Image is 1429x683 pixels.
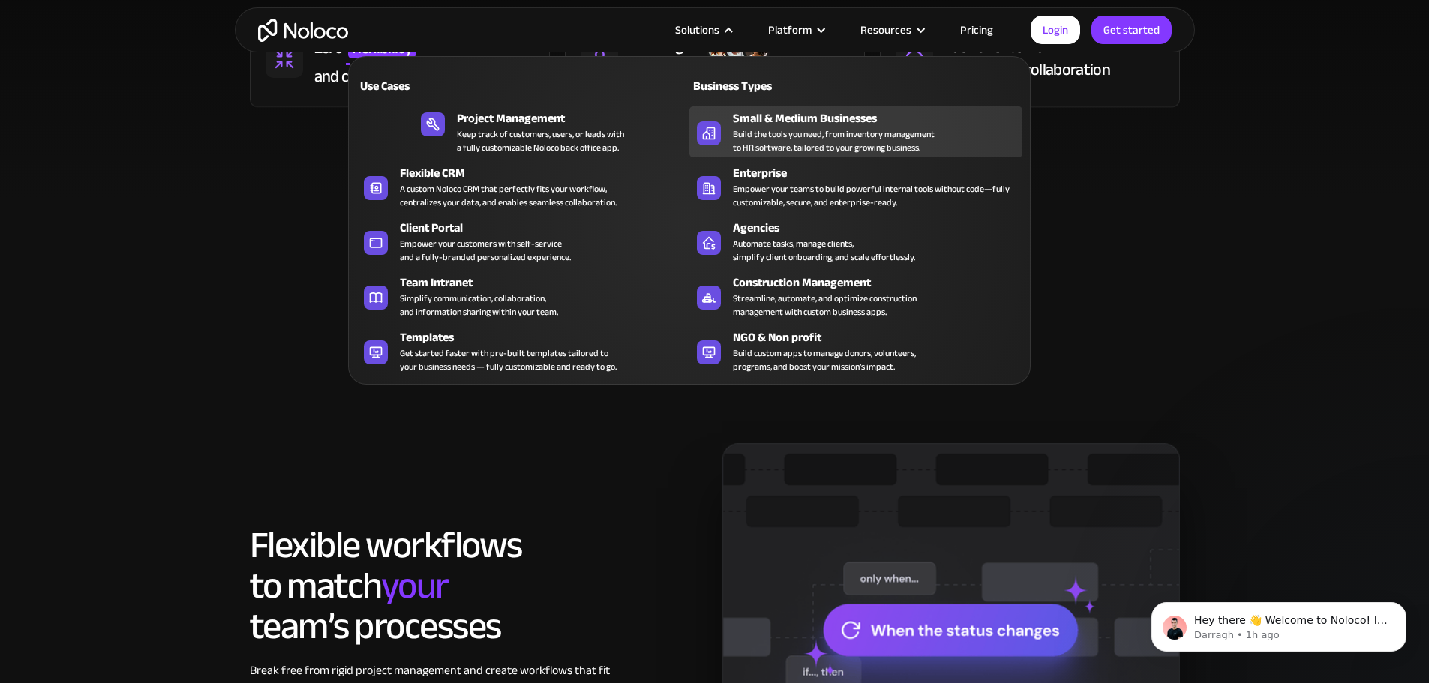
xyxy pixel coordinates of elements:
[457,127,624,154] div: Keep track of customers, users, or leads with a fully customizable Noloco back office app.
[1031,16,1080,44] a: Login
[356,77,517,95] div: Use Cases
[1024,58,1110,81] div: collaboration
[733,182,1015,209] div: Empower your teams to build powerful internal tools without code—fully customizable, secure, and ...
[733,346,916,373] div: Build custom apps to manage donors, volunteers, programs, and boost your mission’s impact.
[733,328,1029,346] div: NGO & Non profit
[675,20,719,40] div: Solutions
[400,237,571,264] div: Empower your customers with self-service and a fully-branded personalized experience.
[733,274,1029,292] div: Construction Management
[689,271,1022,322] a: Construction ManagementStreamline, automate, and optimize constructionmanagement with custom busi...
[689,68,1022,103] a: Business Types
[356,68,689,103] a: Use Cases
[400,182,617,209] div: A custom Noloco CRM that perfectly fits your workflow, centralizes your data, and enables seamles...
[733,219,1029,237] div: Agencies
[314,65,437,88] div: and customization
[400,274,696,292] div: Team Intranet
[457,109,638,127] div: Project Management
[733,292,917,319] div: Streamline, automate, and optimize construction management with custom business apps.
[768,20,812,40] div: Platform
[348,35,1031,385] nav: Solutions
[842,20,941,40] div: Resources
[400,219,696,237] div: Client Portal
[656,20,749,40] div: Solutions
[400,328,696,346] div: Templates
[1129,571,1429,676] iframe: Intercom notifications message
[689,325,1022,376] a: NGO & Non profitBuild custom apps to manage donors, volunteers,programs, and boost your mission’s...
[400,346,617,373] div: Get started faster with pre-built templates tailored to your business needs — fully customizable ...
[356,325,689,376] a: TemplatesGet started faster with pre-built templates tailored toyour business needs — fully custo...
[250,525,629,646] h2: Flexible workflows to match team’s processes
[749,20,842,40] div: Platform
[689,77,850,95] div: Business Types
[860,20,911,40] div: Resources
[356,271,689,322] a: Team IntranetSimplify communication, collaboration,and information sharing within your team.
[356,216,689,267] a: Client PortalEmpower your customers with self-serviceand a fully-branded personalized experience.
[400,164,696,182] div: Flexible CRM
[356,161,689,212] a: Flexible CRMA custom Noloco CRM that perfectly fits your workflow,centralizes your data, and enab...
[689,106,1022,157] a: Small & Medium BusinessesBuild the tools you need, from inventory managementto HR software, tailo...
[733,164,1029,182] div: Enterprise
[258,19,348,42] a: home
[733,109,1029,127] div: Small & Medium Businesses
[1091,16,1172,44] a: Get started
[733,127,935,154] div: Build the tools you need, from inventory management to HR software, tailored to your growing busi...
[941,20,1012,40] a: Pricing
[250,287,1180,368] h2: Noloco: The modern way to manage projects and teams
[413,106,632,157] a: Project ManagementKeep track of customers, users, or leads witha fully customizable Noloco back o...
[400,292,558,319] div: Simplify communication, collaboration, and information sharing within your team.
[733,237,915,264] div: Automate tasks, manage clients, simplify client onboarding, and scale effortlessly.
[689,161,1022,212] a: EnterpriseEmpower your teams to build powerful internal tools without code—fully customizable, se...
[689,216,1022,267] a: AgenciesAutomate tasks, manage clients,simplify client onboarding, and scale effortlessly.
[381,550,449,621] span: your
